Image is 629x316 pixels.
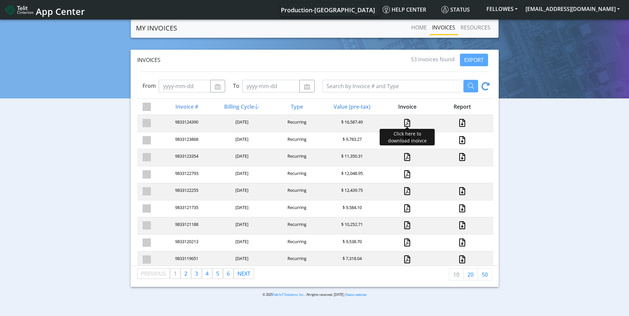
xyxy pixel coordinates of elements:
img: logo-telit-cinterion-gw-new.png [5,5,33,15]
div: Recurring [269,170,324,179]
div: [DATE] [214,119,269,128]
span: 1 [174,270,177,277]
div: Recurring [269,119,324,128]
img: calendar.svg [215,84,221,89]
div: [DATE] [214,136,269,145]
div: Report [434,103,489,111]
div: $ 7,318.04 [324,255,379,264]
label: To [233,82,239,90]
div: $ 9,783.27 [324,136,379,145]
a: Your current platform instance [281,3,375,16]
button: FELLOWES [482,3,522,15]
a: Status website [346,292,366,297]
a: App Center [5,3,84,17]
a: Help center [380,3,439,16]
div: [DATE] [214,187,269,196]
div: 9833124390 [158,119,214,128]
div: Type [269,103,324,111]
div: 9833122255 [158,187,214,196]
span: 6 [227,270,230,277]
span: 5 [216,270,219,277]
div: 9833119651 [158,255,214,264]
input: Search by Invoice # and Type [322,80,464,92]
div: 9833120213 [158,238,214,247]
button: EXPORT [460,54,488,66]
a: Home [409,21,429,34]
div: [DATE] [214,255,269,264]
div: Click here to download inoivce [380,129,435,145]
input: yyyy-mm-dd [242,80,300,92]
div: $ 9,538.70 [324,238,379,247]
a: RESOURCES [458,21,493,34]
div: Recurring [269,153,324,162]
span: Help center [383,6,426,13]
img: calendar.svg [304,84,310,89]
span: 4 [206,270,209,277]
p: © 2025 . All rights reserved. [DATE] | [162,292,467,297]
a: Next page [234,269,254,279]
div: 9833122793 [158,170,214,179]
div: 9833123354 [158,153,214,162]
div: Value (pre-tax) [324,103,379,111]
div: [DATE] [214,170,269,179]
img: status.svg [441,6,449,13]
div: 9833121188 [158,221,214,230]
div: Invoice [379,103,434,111]
div: [DATE] [214,238,269,247]
div: Recurring [269,255,324,264]
a: INVOICES [429,21,458,34]
ul: Pagination [137,268,254,279]
a: Telit IoT Solutions, Inc. [273,292,305,297]
div: Billing Cycle [214,103,269,111]
div: Recurring [269,187,324,196]
span: App Center [36,5,85,18]
a: MY INVOICES [136,22,177,35]
span: Previous [141,270,166,277]
div: $ 10,252.71 [324,221,379,230]
div: Recurring [269,204,324,213]
div: $ 12,439.75 [324,187,379,196]
a: 20 [463,268,478,281]
a: Status [439,3,482,16]
span: Invoices [137,56,160,64]
input: yyyy-mm-dd [158,80,211,92]
div: [DATE] [214,153,269,162]
div: Recurring [269,136,324,145]
div: $ 16,587.49 [324,119,379,128]
div: 9833121735 [158,204,214,213]
div: Recurring [269,221,324,230]
div: [DATE] [214,204,269,213]
span: 53 invoices found [411,56,455,63]
div: 9833123868 [158,136,214,145]
span: Status [441,6,470,13]
div: $ 11,350.31 [324,153,379,162]
div: [DATE] [214,221,269,230]
span: Production-[GEOGRAPHIC_DATA] [281,6,375,14]
div: $ 12,048.95 [324,170,379,179]
div: $ 9,584.10 [324,204,379,213]
img: knowledge.svg [383,6,390,13]
span: 2 [184,270,187,277]
span: 3 [195,270,198,277]
a: 50 [477,268,492,281]
label: From [143,82,156,90]
div: Invoice # [158,103,214,111]
div: Recurring [269,238,324,247]
button: [EMAIL_ADDRESS][DOMAIN_NAME] [522,3,624,15]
